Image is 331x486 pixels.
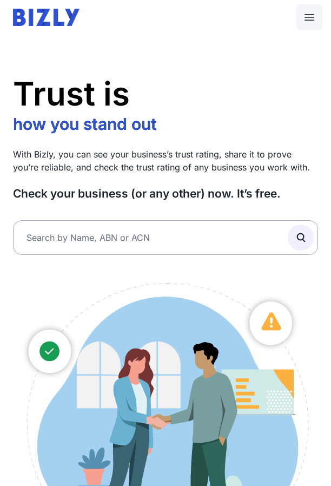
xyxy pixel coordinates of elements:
[13,134,160,155] li: who you work with
[13,187,318,201] h3: Check your business (or any other) now. It’s free.
[13,148,318,174] p: With Bizly, you can see your business’s trust rating, share it to prove you’re reliable, and chec...
[13,114,160,135] li: how you stand out
[13,9,80,26] img: bizly_logo.svg
[13,220,318,255] input: Search by Name, ABN or ACN
[13,74,130,113] span: Trust is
